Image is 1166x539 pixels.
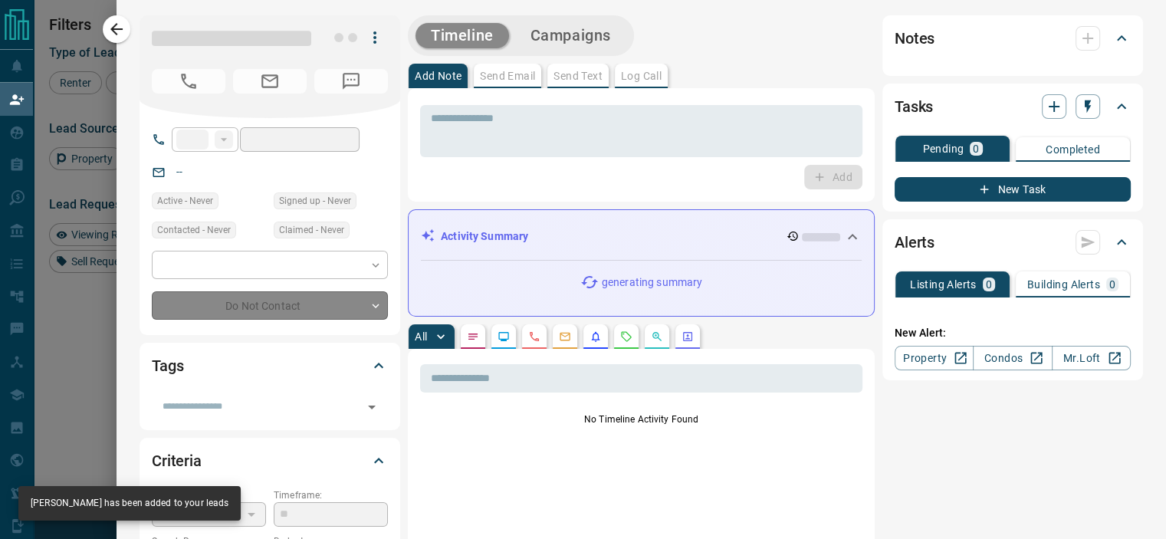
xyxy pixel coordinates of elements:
[1027,279,1100,290] p: Building Alerts
[620,330,632,343] svg: Requests
[1052,346,1131,370] a: Mr.Loft
[415,331,427,342] p: All
[233,69,307,94] span: No Email
[415,71,461,81] p: Add Note
[274,488,388,502] p: Timeframe:
[420,412,862,426] p: No Timeline Activity Found
[528,330,540,343] svg: Calls
[895,20,1131,57] div: Notes
[31,491,228,516] div: [PERSON_NAME] has been added to your leads
[314,69,388,94] span: No Number
[421,222,862,251] div: Activity Summary
[910,279,977,290] p: Listing Alerts
[602,274,702,291] p: generating summary
[895,224,1131,261] div: Alerts
[176,166,182,178] a: --
[279,193,351,209] span: Signed up - Never
[895,177,1131,202] button: New Task
[682,330,694,343] svg: Agent Actions
[441,228,528,245] p: Activity Summary
[152,442,388,479] div: Criteria
[559,330,571,343] svg: Emails
[895,346,974,370] a: Property
[157,222,231,238] span: Contacted - Never
[361,396,383,418] button: Open
[986,279,992,290] p: 0
[895,88,1131,125] div: Tasks
[498,330,510,343] svg: Lead Browsing Activity
[895,230,934,255] h2: Alerts
[152,69,225,94] span: No Number
[973,143,979,154] p: 0
[152,353,183,378] h2: Tags
[515,23,626,48] button: Campaigns
[157,193,213,209] span: Active - Never
[895,94,933,119] h2: Tasks
[152,291,388,320] div: Do Not Contact
[922,143,964,154] p: Pending
[152,347,388,384] div: Tags
[590,330,602,343] svg: Listing Alerts
[895,26,934,51] h2: Notes
[1109,279,1115,290] p: 0
[895,325,1131,341] p: New Alert:
[467,330,479,343] svg: Notes
[651,330,663,343] svg: Opportunities
[152,449,202,473] h2: Criteria
[415,23,509,48] button: Timeline
[1046,144,1100,155] p: Completed
[973,346,1052,370] a: Condos
[279,222,344,238] span: Claimed - Never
